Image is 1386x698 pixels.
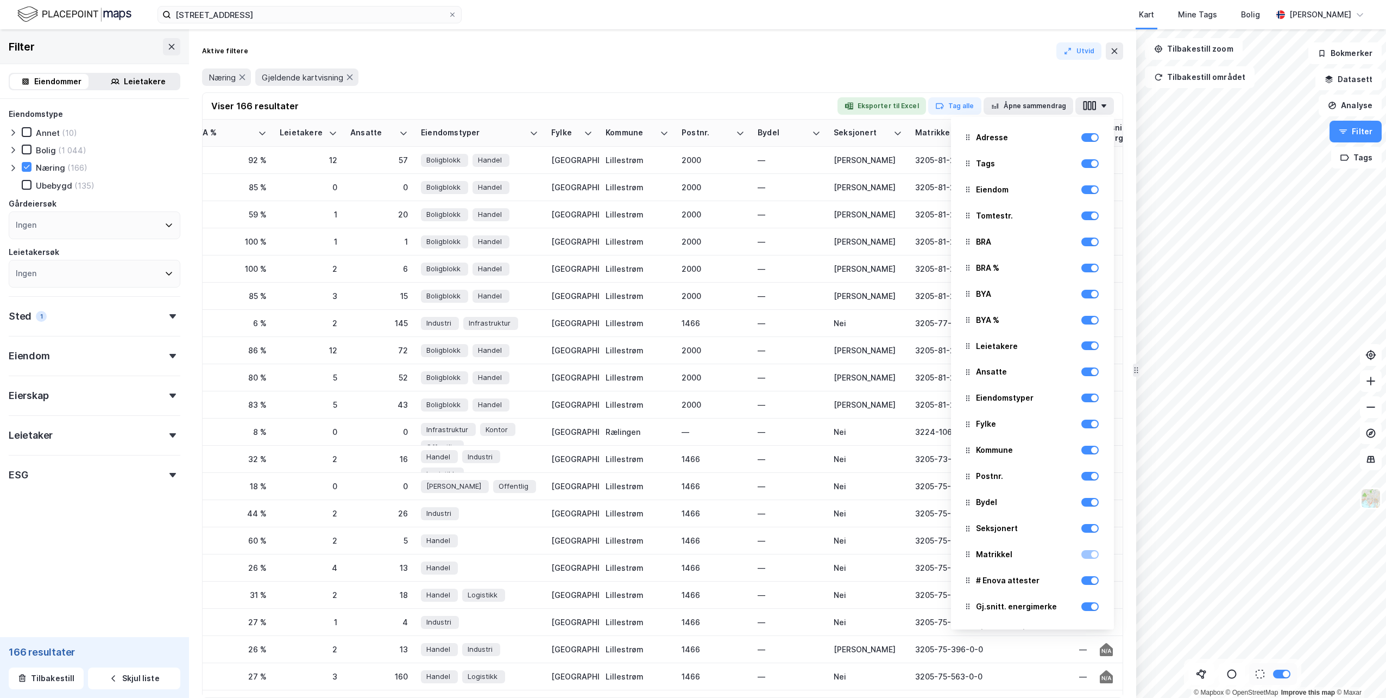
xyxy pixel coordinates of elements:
[834,236,902,247] div: [PERSON_NAME]
[280,616,337,628] div: 1
[193,372,267,383] div: 80 %
[758,263,821,275] div: —
[834,426,902,438] div: Nei
[960,543,1105,566] div: Matrikkel
[499,481,528,492] span: Offentlig
[193,562,267,574] div: 26 %
[193,399,267,410] div: 83 %
[1226,689,1278,696] a: OpenStreetMap
[468,589,497,601] span: Logistikk
[1332,646,1386,698] iframe: Chat Widget
[478,236,502,247] span: Handel
[1315,68,1382,90] button: Datasett
[478,399,502,410] span: Handel
[426,469,456,480] span: Logistikk
[16,219,36,232] div: Ingen
[606,209,669,220] div: Lillestrøm
[1194,689,1224,696] a: Mapbox
[758,154,821,166] div: —
[682,426,745,438] div: —
[915,508,989,519] div: 3205-75-369-0-0
[915,317,989,329] div: 3205-77-1699-0-0
[9,246,59,259] div: Leietakersøk
[478,209,502,220] span: Handel
[36,311,47,322] div: 1
[915,182,989,193] div: 3205-81-2705-0-0
[9,389,48,402] div: Eierskap
[350,508,408,519] div: 26
[682,317,745,329] div: 1466
[976,417,996,431] div: Fylke
[426,535,450,546] span: Handel
[67,163,87,173] div: (166)
[682,345,745,356] div: 2000
[1331,147,1382,169] button: Tags
[682,290,745,302] div: 2000
[486,424,508,435] span: Kontor
[682,236,745,247] div: 2000
[280,182,337,193] div: 0
[682,616,745,628] div: 1466
[193,209,267,220] div: 59 %
[834,562,902,574] div: Nei
[915,128,976,138] div: Matrikkel
[682,562,745,574] div: 1466
[758,128,808,138] div: Bydel
[976,157,995,170] div: Tags
[350,317,408,329] div: 145
[915,372,989,383] div: 3205-81-2722-0-0
[350,562,408,574] div: 13
[36,145,56,155] div: Bolig
[426,236,461,247] span: Boligblokk
[758,399,821,410] div: —
[1330,121,1382,142] button: Filter
[551,589,593,601] div: [GEOGRAPHIC_DATA]
[426,154,461,166] span: Boligblokk
[606,154,669,166] div: Lillestrøm
[976,235,991,248] div: BRA
[960,412,1105,436] div: Fylke
[915,290,989,302] div: 3205-81-2710-0-0
[837,97,926,115] button: Eksporter til Excel
[976,548,1012,561] div: Matrikkel
[758,562,821,574] div: —
[551,263,593,275] div: [GEOGRAPHIC_DATA]
[758,589,821,601] div: —
[551,372,593,383] div: [GEOGRAPHIC_DATA]
[350,481,408,492] div: 0
[834,453,902,465] div: Nei
[960,282,1105,306] div: BYA
[1241,8,1260,21] div: Bolig
[551,562,593,574] div: [GEOGRAPHIC_DATA]
[171,7,448,23] input: Søk på adresse, matrikkel, gårdeiere, leietakere eller personer
[682,508,745,519] div: 1466
[976,209,1013,222] div: Tomtestr.
[551,616,593,628] div: [GEOGRAPHIC_DATA]
[682,399,745,410] div: 2000
[976,340,1018,353] div: Leietakere
[193,236,267,247] div: 100 %
[960,360,1105,384] div: Ansatte
[426,424,468,435] span: Infrastruktur
[1308,42,1382,64] button: Bokmerker
[758,209,821,220] div: —
[834,616,902,628] div: Nei
[551,535,593,546] div: [GEOGRAPHIC_DATA]
[468,451,493,463] span: Industri
[193,508,267,519] div: 44 %
[9,197,56,210] div: Gårdeiersøk
[193,263,267,275] div: 100 %
[606,589,669,601] div: Lillestrøm
[606,562,669,574] div: Lillestrøm
[976,496,997,509] div: Bydel
[1178,8,1217,21] div: Mine Tags
[551,290,593,302] div: [GEOGRAPHIC_DATA]
[960,334,1105,358] div: Leietakere
[350,290,408,302] div: 15
[682,589,745,601] div: 1466
[350,399,408,410] div: 43
[758,372,821,383] div: —
[1145,38,1243,60] button: Tilbakestill zoom
[426,589,450,601] span: Handel
[606,535,669,546] div: Lillestrøm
